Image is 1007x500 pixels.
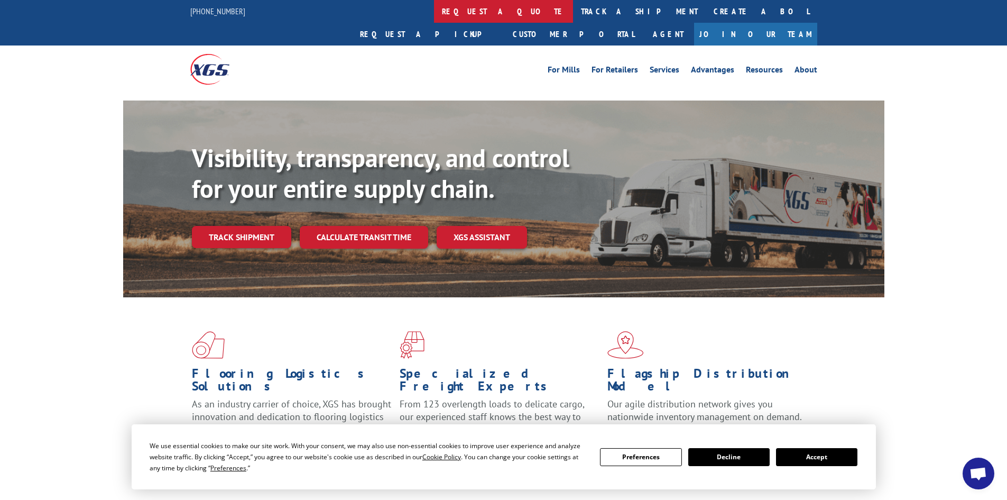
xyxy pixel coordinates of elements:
[400,398,599,445] p: From 123 overlength loads to delicate cargo, our experienced staff knows the best way to move you...
[694,23,817,46] a: Join Our Team
[794,66,817,77] a: About
[192,141,569,205] b: Visibility, transparency, and control for your entire supply chain.
[150,440,587,474] div: We use essential cookies to make our site work. With your consent, we may also use non-essential ...
[776,448,857,466] button: Accept
[210,463,246,472] span: Preferences
[548,66,580,77] a: For Mills
[422,452,461,461] span: Cookie Policy
[192,226,291,248] a: Track shipment
[192,367,392,398] h1: Flooring Logistics Solutions
[132,424,876,489] div: Cookie Consent Prompt
[600,448,681,466] button: Preferences
[352,23,505,46] a: Request a pickup
[642,23,694,46] a: Agent
[691,66,734,77] a: Advantages
[963,458,994,489] div: Open chat
[607,331,644,359] img: xgs-icon-flagship-distribution-model-red
[400,331,424,359] img: xgs-icon-focused-on-flooring-red
[192,331,225,359] img: xgs-icon-total-supply-chain-intelligence-red
[190,6,245,16] a: [PHONE_NUMBER]
[650,66,679,77] a: Services
[400,367,599,398] h1: Specialized Freight Experts
[746,66,783,77] a: Resources
[607,398,802,423] span: Our agile distribution network gives you nationwide inventory management on demand.
[592,66,638,77] a: For Retailers
[607,367,807,398] h1: Flagship Distribution Model
[300,226,428,249] a: Calculate transit time
[688,448,770,466] button: Decline
[437,226,527,249] a: XGS ASSISTANT
[505,23,642,46] a: Customer Portal
[192,398,391,435] span: As an industry carrier of choice, XGS has brought innovation and dedication to flooring logistics...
